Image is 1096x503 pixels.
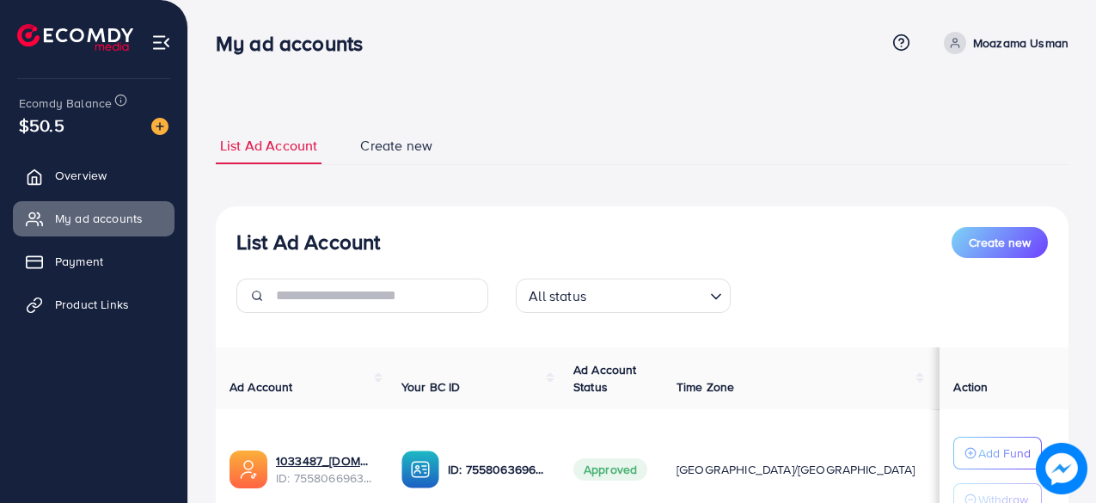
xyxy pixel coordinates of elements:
[216,31,377,56] h3: My ad accounts
[953,437,1042,469] button: Add Fund
[952,227,1048,258] button: Create new
[360,136,432,156] span: Create new
[937,32,1068,54] a: Moazama Usman
[573,458,647,481] span: Approved
[677,378,734,396] span: Time Zone
[55,167,107,184] span: Overview
[17,24,133,51] img: logo
[973,33,1068,53] p: Moazama Usman
[236,230,380,255] h3: List Ad Account
[151,33,171,52] img: menu
[276,469,374,487] span: ID: 7558066963105284112
[220,136,317,156] span: List Ad Account
[55,253,103,270] span: Payment
[276,452,374,488] div: <span class='underline'>1033487_mous.pk_1759749615728</span></br>7558066963105284112
[19,113,64,138] span: $50.5
[953,378,988,396] span: Action
[978,443,1031,463] p: Add Fund
[448,459,546,480] p: ID: 7558063696778493968
[13,287,175,322] a: Product Links
[230,378,293,396] span: Ad Account
[55,210,143,227] span: My ad accounts
[276,452,374,469] a: 1033487_[DOMAIN_NAME]_1759749615728
[591,280,703,309] input: Search for option
[230,451,267,488] img: ic-ads-acc.e4c84228.svg
[401,378,461,396] span: Your BC ID
[13,201,175,236] a: My ad accounts
[969,234,1031,251] span: Create new
[55,296,129,313] span: Product Links
[525,284,590,309] span: All status
[401,451,439,488] img: ic-ba-acc.ded83a64.svg
[13,158,175,193] a: Overview
[516,279,731,313] div: Search for option
[677,461,915,478] span: [GEOGRAPHIC_DATA]/[GEOGRAPHIC_DATA]
[19,95,112,112] span: Ecomdy Balance
[573,361,637,396] span: Ad Account Status
[1038,445,1085,492] img: image
[151,118,168,135] img: image
[13,244,175,279] a: Payment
